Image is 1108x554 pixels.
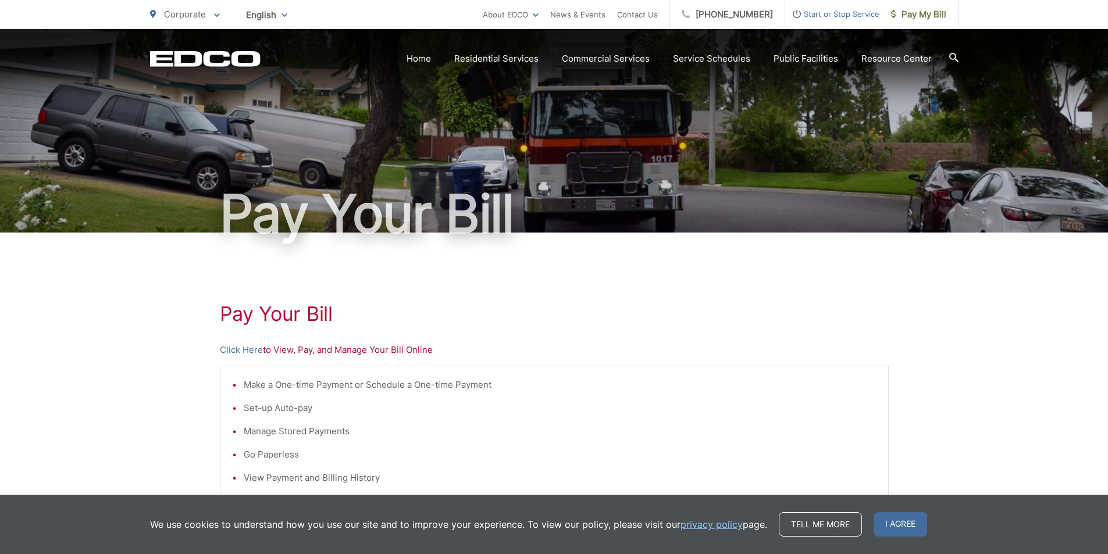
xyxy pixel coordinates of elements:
[861,52,932,66] a: Resource Center
[150,517,767,531] p: We use cookies to understand how you use our site and to improve your experience. To view our pol...
[562,52,650,66] a: Commercial Services
[774,52,838,66] a: Public Facilities
[220,343,263,357] a: Click Here
[407,52,431,66] a: Home
[673,52,750,66] a: Service Schedules
[681,517,743,531] a: privacy policy
[454,52,539,66] a: Residential Services
[150,185,959,243] h1: Pay Your Bill
[550,8,605,22] a: News & Events
[237,5,296,25] span: English
[150,51,261,67] a: EDCD logo. Return to the homepage.
[244,401,877,415] li: Set-up Auto-pay
[220,302,889,326] h1: Pay Your Bill
[244,448,877,462] li: Go Paperless
[874,512,927,537] span: I agree
[483,8,539,22] a: About EDCO
[244,424,877,438] li: Manage Stored Payments
[244,378,877,392] li: Make a One-time Payment or Schedule a One-time Payment
[891,8,946,22] span: Pay My Bill
[164,9,206,20] span: Corporate
[244,471,877,485] li: View Payment and Billing History
[617,8,658,22] a: Contact Us
[779,512,862,537] a: Tell me more
[220,343,889,357] p: to View, Pay, and Manage Your Bill Online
